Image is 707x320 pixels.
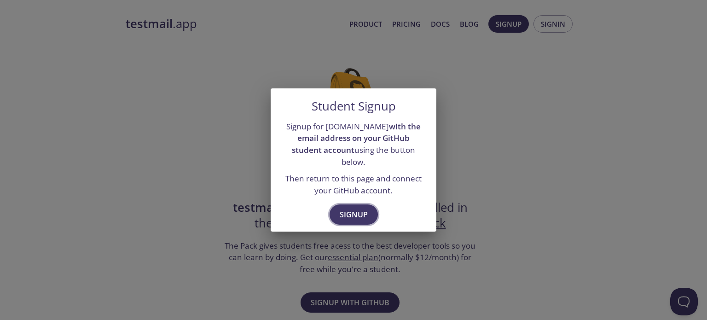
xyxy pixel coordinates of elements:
strong: with the email address on your GitHub student account [292,121,421,155]
p: Then return to this page and connect your GitHub account. [282,173,425,196]
button: Signup [330,204,378,225]
span: Signup [340,208,368,221]
h5: Student Signup [312,99,396,113]
p: Signup for [DOMAIN_NAME] using the button below. [282,121,425,168]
